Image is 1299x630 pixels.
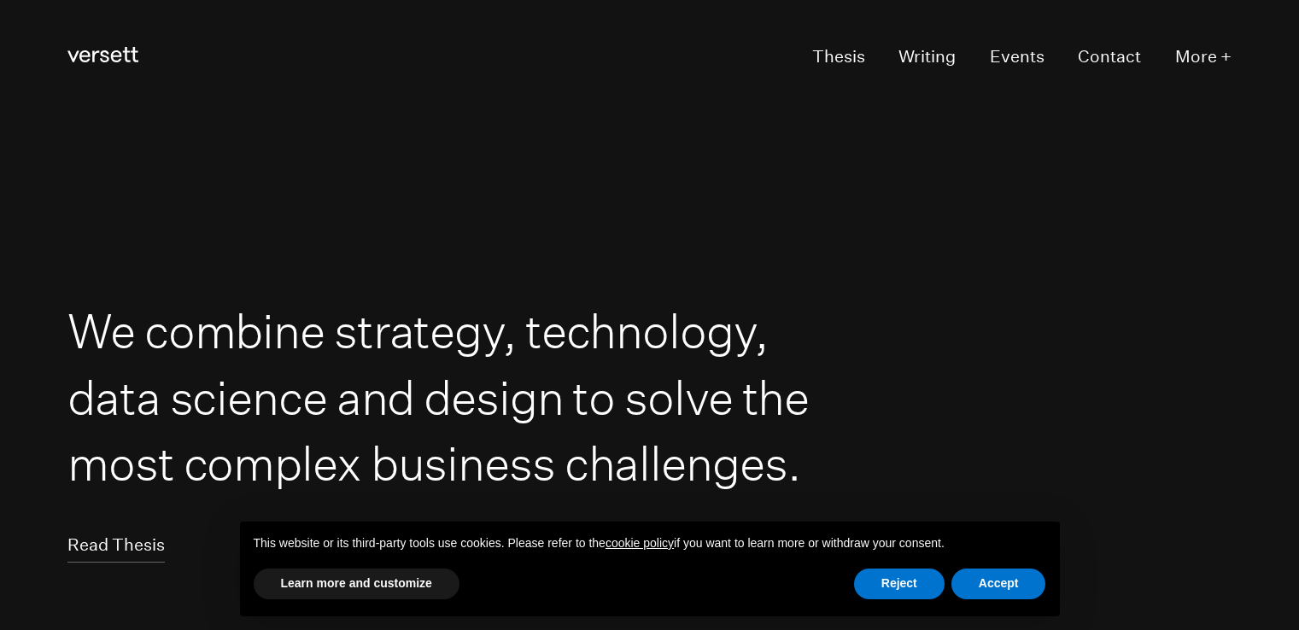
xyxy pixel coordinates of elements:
[240,522,1060,566] div: This website or its third-party tools use cookies. Please refer to the if you want to learn more ...
[1175,42,1232,74] button: More +
[254,569,459,599] button: Learn more and customize
[898,42,956,74] a: Writing
[606,536,674,550] a: cookie policy
[812,42,865,74] a: Thesis
[67,530,165,563] a: Read Thesis
[1078,42,1141,74] a: Contact
[951,569,1046,599] button: Accept
[854,569,945,599] button: Reject
[990,42,1044,74] a: Events
[67,298,824,496] h1: We combine strategy, technology, data science and design to solve the most complex business chall...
